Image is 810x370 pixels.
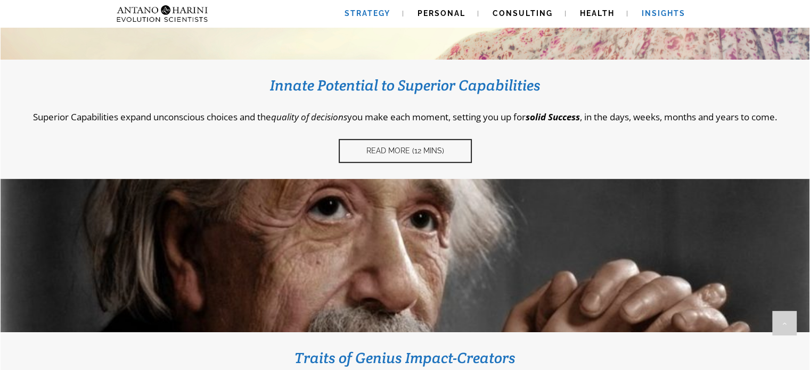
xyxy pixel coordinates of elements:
[366,146,444,155] span: Read More (12 Mins)
[580,9,615,18] span: Health
[345,9,390,18] span: Strategy
[17,111,793,123] p: Superior Capabilities expand unconscious choices and the you make each moment, setting you up for...
[339,139,472,163] a: Read More (12 Mins)
[526,111,580,123] strong: solid Success
[493,9,553,18] span: Consulting
[17,76,793,95] h3: Innate Potential to Superior Capabilities
[642,9,685,18] span: Insights
[17,348,793,367] h3: Traits of Genius Impact-Creators
[418,9,465,18] span: Personal
[271,111,347,123] em: quality of decisions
